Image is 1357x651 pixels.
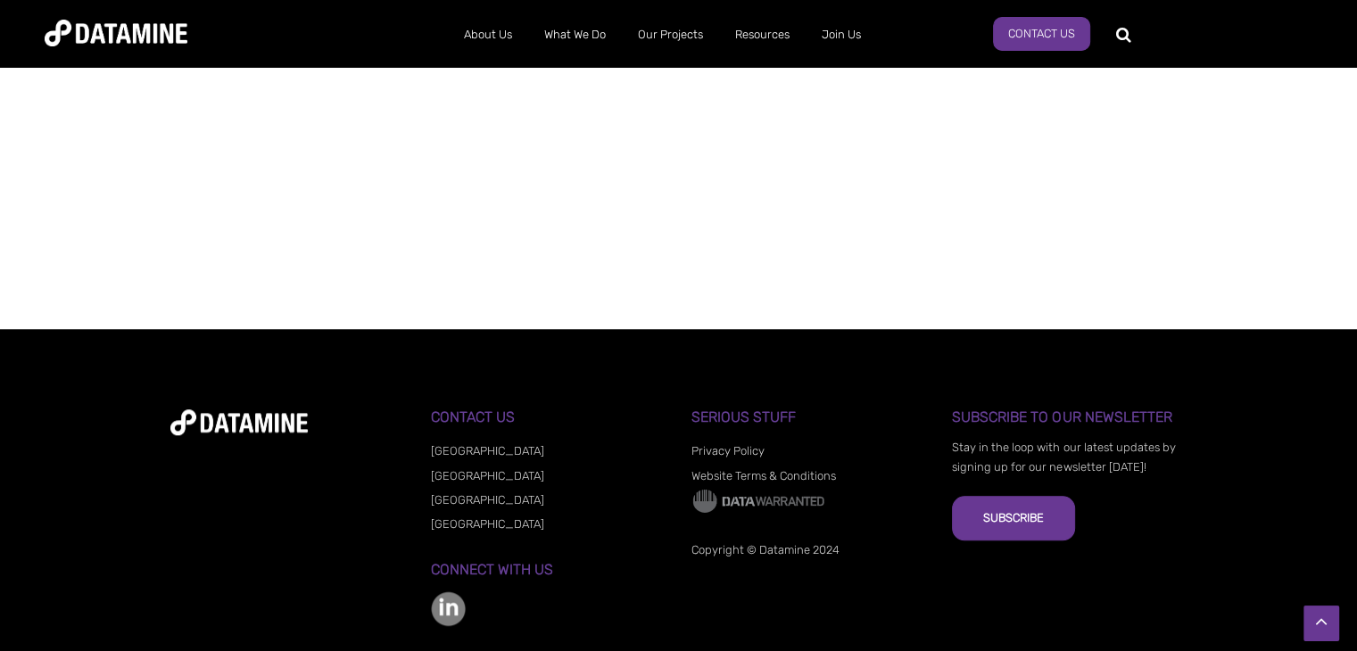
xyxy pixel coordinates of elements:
img: linkedin-color [431,591,466,626]
button: Subscribe [952,496,1075,540]
a: [GEOGRAPHIC_DATA] [431,493,544,507]
a: About Us [448,12,528,58]
a: Website Terms & Conditions [691,469,836,482]
img: Datamine [45,20,187,46]
p: Copyright © Datamine 2024 [691,540,926,560]
a: [GEOGRAPHIC_DATA] [431,444,544,457]
h3: Subscribe to our Newsletter [952,409,1187,425]
a: Join Us [806,12,877,58]
a: Our Projects [622,12,719,58]
img: Data Warranted Logo [691,488,825,515]
a: Resources [719,12,806,58]
a: What We Do [528,12,622,58]
h3: Contact Us [431,409,666,425]
a: [GEOGRAPHIC_DATA] [431,517,544,531]
a: Privacy Policy [691,444,765,457]
p: Stay in the loop with our latest updates by signing up for our newsletter [DATE]! [952,438,1187,477]
h3: Connect with us [431,562,666,578]
h3: Serious Stuff [691,409,926,425]
a: Contact Us [993,17,1090,51]
a: [GEOGRAPHIC_DATA] [431,469,544,482]
img: datamine-logo-white [170,409,308,435]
